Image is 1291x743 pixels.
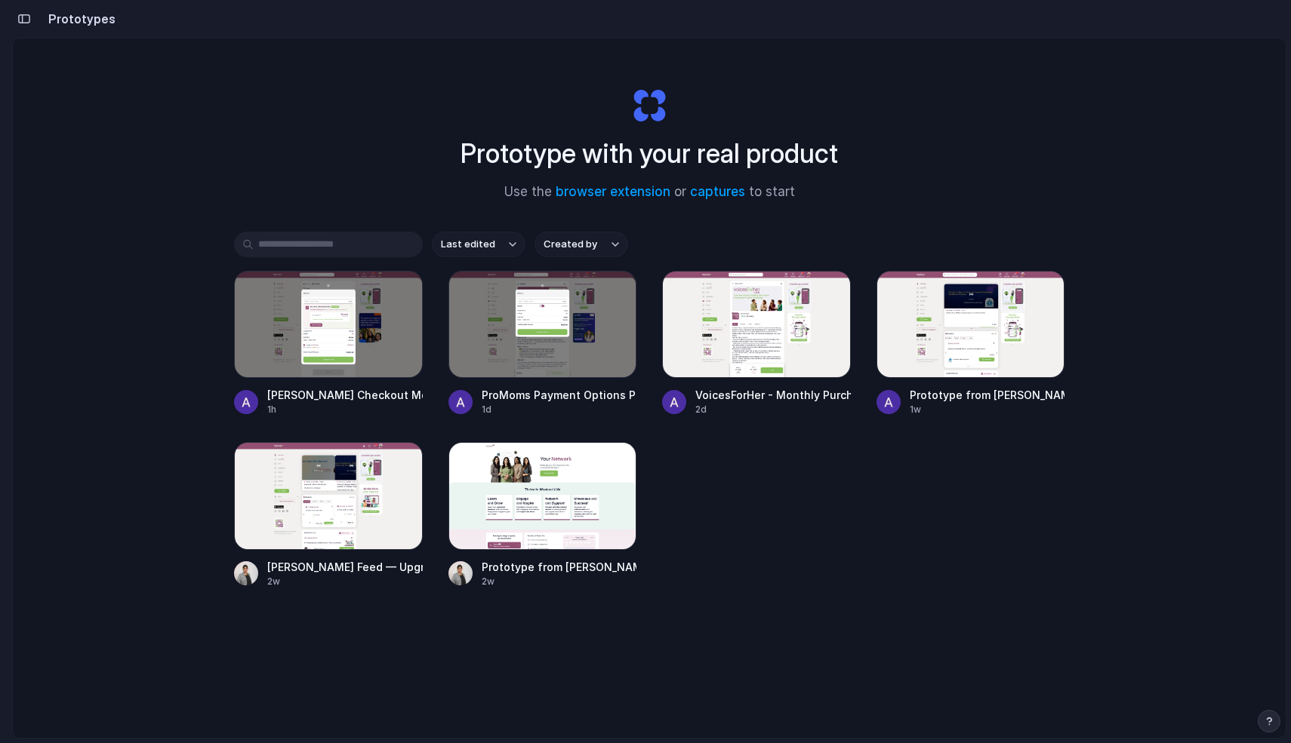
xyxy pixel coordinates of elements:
div: 2w [267,575,423,588]
h2: Prototypes [42,10,116,28]
button: Last edited [432,232,525,257]
a: VoicesForHer - Monthly Purchase OptionVoicesForHer - Monthly Purchase Option2d [662,271,851,416]
div: [PERSON_NAME] Checkout Membership Nudge [267,387,423,403]
div: 1h [267,403,423,416]
span: Last edited [441,237,495,252]
div: Prototype from [PERSON_NAME] Feed v2 [910,387,1065,403]
a: ProMoms Payment Options PopupProMoms Payment Options Popup1d [448,271,637,416]
a: HerKey Checkout Membership Nudge[PERSON_NAME] Checkout Membership Nudge1h [234,271,423,416]
div: ProMoms Payment Options Popup [482,387,637,403]
span: Created by [544,237,597,252]
a: Prototype from HerKey: Pro PlatformPrototype from [PERSON_NAME]: Pro Platform2w [448,442,637,588]
div: 2w [482,575,637,588]
div: 2d [695,403,851,416]
a: browser extension [556,184,670,199]
div: 1d [482,403,637,416]
span: Use the or to start [504,183,795,202]
div: [PERSON_NAME] Feed — Upgrade CTA to Buy Pro [267,559,423,575]
button: Created by [535,232,628,257]
a: Prototype from HerKey Feed v2Prototype from [PERSON_NAME] Feed v21w [877,271,1065,416]
a: captures [690,184,745,199]
a: HerKey Feed — Upgrade CTA to Buy Pro[PERSON_NAME] Feed — Upgrade CTA to Buy Pro2w [234,442,423,588]
h1: Prototype with your real product [461,134,838,173]
div: Prototype from [PERSON_NAME]: Pro Platform [482,559,637,575]
div: 1w [910,403,1065,416]
div: VoicesForHer - Monthly Purchase Option [695,387,851,403]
